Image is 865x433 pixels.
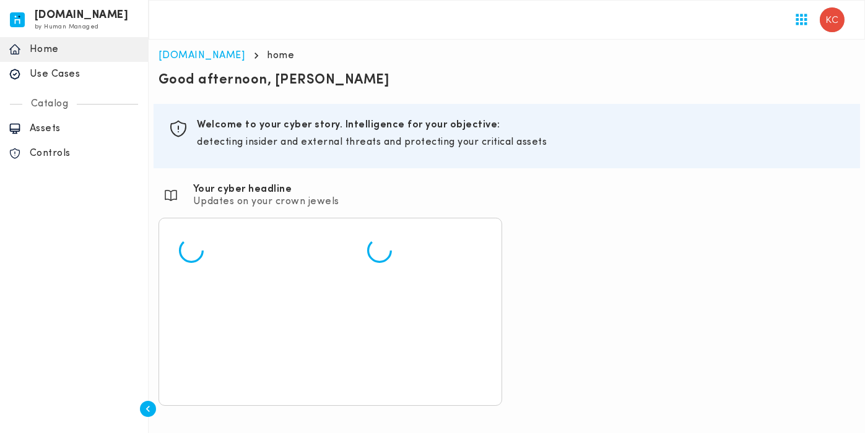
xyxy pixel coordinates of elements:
h6: Welcome to your cyber story. Intelligence for your objective: [197,119,845,131]
a: [DOMAIN_NAME] [159,51,245,61]
p: Use Cases [30,68,139,80]
p: Updates on your crown jewels [193,195,339,208]
p: Controls [30,147,139,160]
nav: breadcrumb [159,49,855,62]
p: Good afternoon, [PERSON_NAME] [159,72,855,89]
span: by Human Managed [35,24,98,30]
img: Kristofferson Campilan [820,7,845,32]
h6: Your cyber headline [193,183,339,195]
h6: [DOMAIN_NAME] [35,11,129,20]
button: User [815,2,850,37]
p: home [267,49,295,62]
p: detecting insider and external threats and protecting your critical assets [197,136,845,148]
p: Home [30,43,139,56]
p: Assets [30,122,139,135]
img: invicta.io [10,12,25,27]
p: Catalog [22,98,77,110]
